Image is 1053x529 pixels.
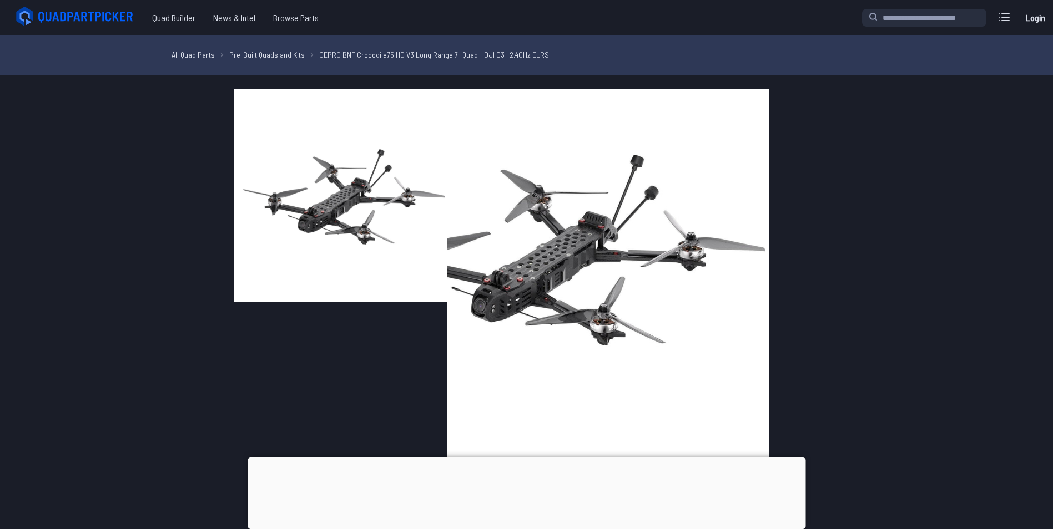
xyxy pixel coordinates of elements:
a: Login [1022,7,1049,29]
a: News & Intel [204,7,264,29]
a: All Quad Parts [172,49,215,60]
a: Browse Parts [264,7,328,29]
a: GEPRC BNF Crocodile75 HD V3 Long Range 7" Quad - DJI O3 , 2.4GHz ELRS [319,49,549,60]
a: Quad Builder [143,7,204,29]
a: Pre-Built Quads and Kits [229,49,305,60]
iframe: Advertisement [248,457,805,526]
img: image [234,89,447,302]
